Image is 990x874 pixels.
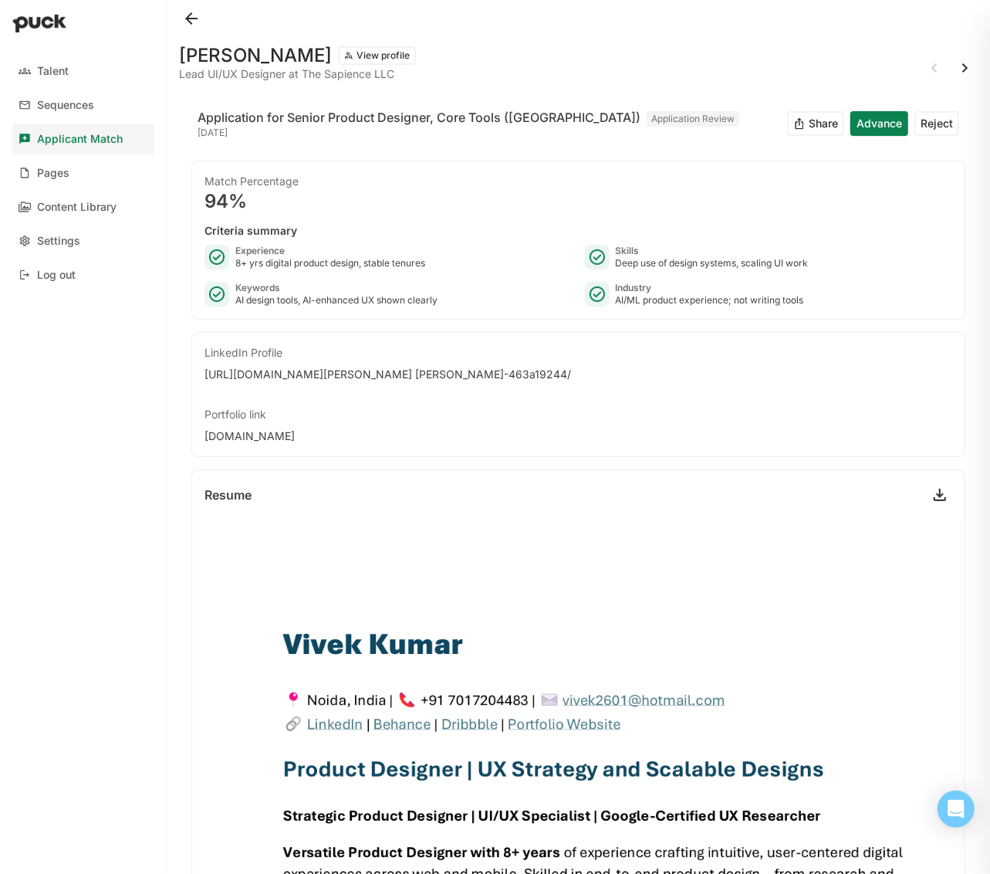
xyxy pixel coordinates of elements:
a: Content Library [12,191,154,222]
div: Lead UI/UX Designer at The Sapience LLC [179,68,416,80]
div: 8+ yrs digital product design, stable tenures [235,257,425,269]
a: Pages [12,158,154,188]
div: AI/ML product experience; not writing tools [616,294,804,307]
button: Advance [850,111,908,136]
div: Open Intercom Messenger [938,791,975,828]
div: [URL][DOMAIN_NAME][PERSON_NAME] [PERSON_NAME]-463a19244/ [204,367,952,382]
div: Talent [37,65,69,78]
a: Applicant Match [12,124,154,154]
div: Experience [235,245,425,257]
h1: [PERSON_NAME] [179,46,332,65]
div: Application for Senior Product Designer, Core Tools ([GEOGRAPHIC_DATA]) [198,108,640,127]
div: Resume [204,489,252,501]
div: Keywords [235,282,438,294]
div: Portfolio link [204,407,952,422]
div: Settings [37,235,80,248]
div: Pages [37,167,69,180]
div: Applicant Match [37,133,123,146]
div: [DOMAIN_NAME] [204,429,952,444]
button: Reject [914,111,959,136]
a: Sequences [12,90,154,120]
div: Application Review [647,111,739,127]
button: View profile [338,46,416,65]
div: Log out [37,269,76,282]
div: Deep use of design systems, scaling UI work [616,257,809,269]
div: Match Percentage [204,174,952,189]
div: LinkedIn Profile [204,345,952,361]
div: AI design tools, AI-enhanced UX shown clearly [235,294,438,307]
div: Sequences [37,99,94,112]
a: Talent [12,56,154,86]
button: Share [787,111,844,136]
div: Skills [616,245,809,257]
div: Content Library [37,201,117,214]
div: 94% [204,192,952,211]
div: Industry [616,282,804,294]
a: Settings [12,225,154,256]
div: [DATE] [198,127,739,139]
div: Criteria summary [204,223,952,239]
